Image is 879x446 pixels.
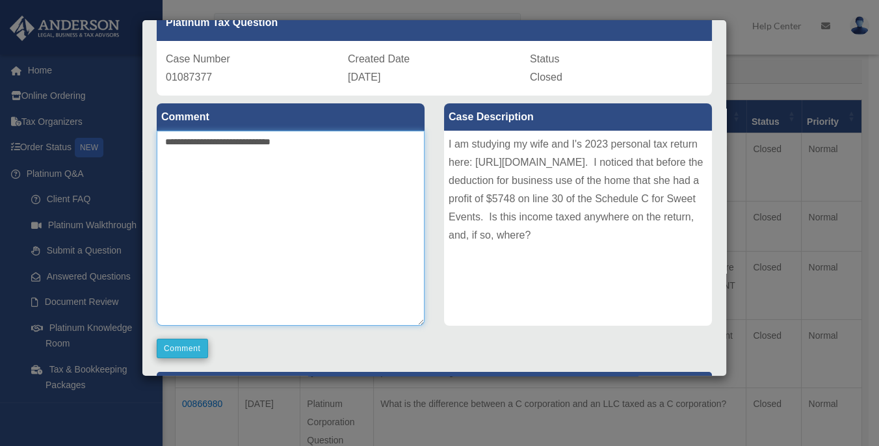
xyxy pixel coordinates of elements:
[530,53,559,64] span: Status
[157,339,208,358] button: Comment
[348,53,410,64] span: Created Date
[444,103,712,131] label: Case Description
[166,72,212,83] span: 01087377
[166,53,230,64] span: Case Number
[157,5,712,41] div: Platinum Tax Question
[157,103,425,131] label: Comment
[157,372,712,404] p: [PERSON_NAME] Advisors
[530,72,562,83] span: Closed
[444,131,712,326] div: I am studying my wife and I's 2023 personal tax return here: [URL][DOMAIN_NAME]. I noticed that b...
[348,72,380,83] span: [DATE]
